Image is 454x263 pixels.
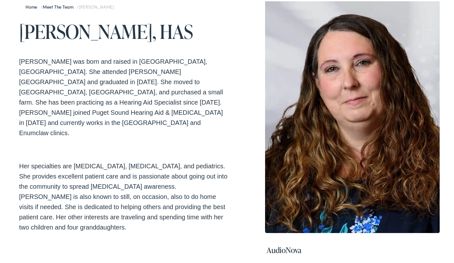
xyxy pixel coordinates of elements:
[19,160,229,231] p: Her specialties are [MEDICAL_DATA], [MEDICAL_DATA], and pediatrics. She provides excellent patien...
[25,2,114,9] span: / /
[43,2,77,9] a: Meet the Team
[19,55,229,137] p: [PERSON_NAME] was born and raised in [GEOGRAPHIC_DATA], [GEOGRAPHIC_DATA]. She attended [PERSON_N...
[267,245,438,254] h4: AudioNova
[25,2,40,9] a: Home
[79,2,114,9] span: [PERSON_NAME]
[19,20,229,41] h1: [PERSON_NAME], HAS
